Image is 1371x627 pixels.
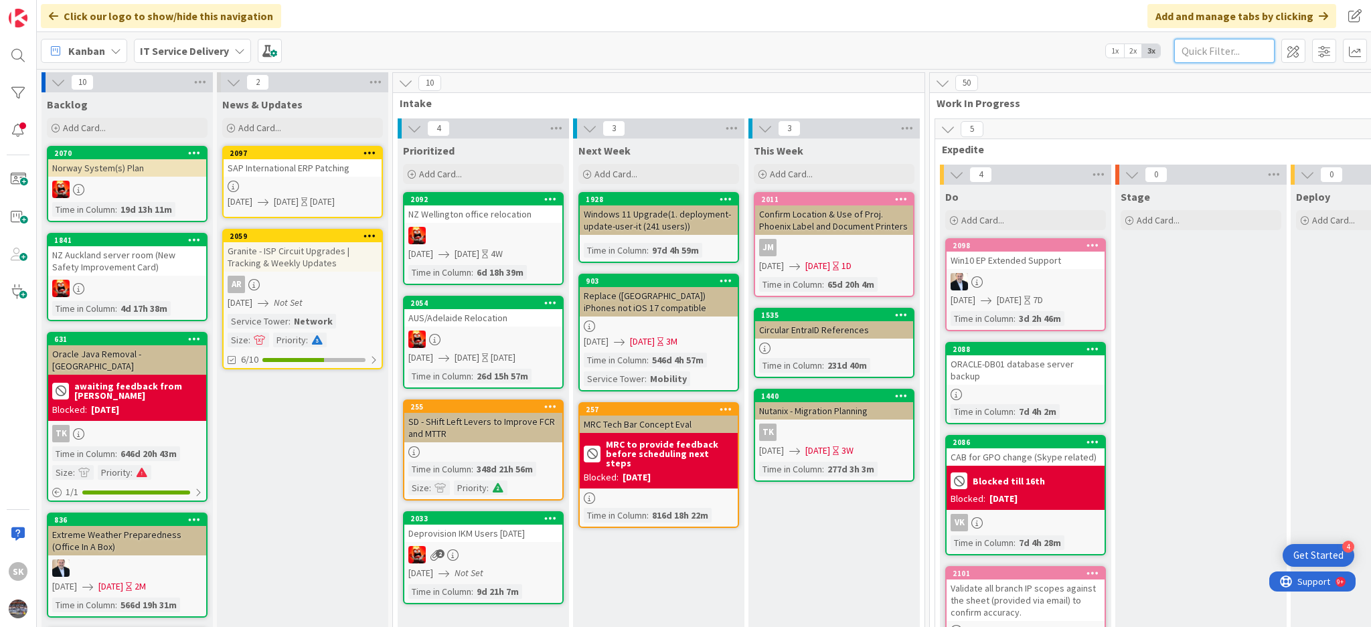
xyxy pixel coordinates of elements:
div: 1D [841,259,852,273]
div: 903 [586,276,738,286]
div: 257 [580,404,738,416]
span: : [73,465,75,480]
div: 2097SAP International ERP Patching [224,147,382,177]
div: 1928 [580,193,738,205]
span: 1 / 1 [66,485,78,499]
div: Open Get Started checklist, remaining modules: 4 [1283,544,1354,567]
span: 2 [246,74,269,90]
span: Add Card... [770,168,813,180]
div: 2070 [48,147,206,159]
div: 255SD - SHift Left Levers to Improve FCR and MTTR [404,401,562,442]
img: Visit kanbanzone.com [9,9,27,27]
div: HO [48,559,206,577]
span: 2x [1124,44,1142,58]
div: 546d 4h 57m [649,353,707,367]
b: IT Service Delivery [140,44,229,58]
div: 631Oracle Java Removal - [GEOGRAPHIC_DATA] [48,333,206,375]
span: : [1014,311,1016,326]
span: 3x [1142,44,1160,58]
div: 2098Win10 EP Extended Support [947,240,1105,269]
div: 1440 [755,390,913,402]
div: 2097 [230,149,382,158]
span: [DATE] [997,293,1022,307]
div: 2011 [755,193,913,205]
span: : [131,465,133,480]
div: 903 [580,275,738,287]
div: CAB for GPO change (Skype related) [947,448,1105,466]
div: JM [759,239,777,256]
img: VN [408,227,426,244]
span: Support [28,2,61,18]
span: [DATE] [805,444,830,458]
span: : [647,353,649,367]
span: 2 [436,549,445,558]
div: 2088 [947,343,1105,355]
div: 2092NZ Wellington office relocation [404,193,562,223]
span: Next Week [578,144,631,157]
span: : [306,333,308,347]
div: Time in Column [584,353,647,367]
span: Backlog [47,98,88,111]
span: : [822,462,824,476]
div: 836Extreme Weather Preparedness (Office In A Box) [48,514,206,555]
img: avatar [9,600,27,618]
div: 7d 4h 2m [1016,404,1060,419]
div: VK [951,514,968,531]
span: : [471,462,473,476]
div: MRC Tech Bar Concept Eval [580,416,738,433]
span: : [647,243,649,258]
span: 10 [71,74,94,90]
div: Time in Column [951,404,1014,419]
img: VN [408,546,426,563]
div: 7D [1033,293,1043,307]
div: Norway System(s) Plan [48,159,206,177]
div: 836 [48,514,206,526]
div: 1841NZ Auckland server room (New Safety Improvement Card) [48,234,206,276]
i: Not Set [274,296,303,308]
div: 631 [48,333,206,345]
div: Click our logo to show/hide this navigation [41,4,281,28]
div: Granite - ISP Circuit Upgrades | Tracking & Weekly Updates [224,242,382,272]
div: 231d 40m [824,358,870,373]
div: Windows 11 Upgrade(1. deployment-update-user-it (241 users)) [580,205,738,235]
div: Time in Column [52,301,115,316]
div: 2033Deprovision IKM Users [DATE] [404,513,562,542]
span: Prioritized [403,144,455,157]
div: 566d 19h 31m [117,598,180,612]
div: 2092 [410,195,562,204]
span: : [487,480,489,495]
div: JM [755,239,913,256]
b: Blocked till 16th [973,476,1045,486]
span: : [429,480,431,495]
div: 1440Nutanix - Migration Planning [755,390,913,420]
div: 2M [135,579,146,594]
div: Circular EntraID References [755,321,913,339]
span: : [471,369,473,383]
span: [DATE] [630,335,655,349]
div: 3d 2h 46m [1016,311,1064,326]
div: 97d 4h 59m [649,243,702,258]
img: HO [52,559,70,577]
div: 1535Circular EntraID References [755,309,913,339]
div: 1928 [586,195,738,204]
div: Oracle Java Removal - [GEOGRAPHIC_DATA] [48,345,206,375]
div: Time in Column [759,277,822,292]
div: Time in Column [408,265,471,280]
div: 1928Windows 11 Upgrade(1. deployment-update-user-it (241 users)) [580,193,738,235]
span: : [822,277,824,292]
div: Add and manage tabs by clicking [1147,4,1336,28]
div: Time in Column [408,462,471,476]
span: News & Updates [222,98,303,111]
div: 2011 [761,195,913,204]
div: VN [48,181,206,198]
span: 0 [1320,167,1343,183]
div: 255 [404,401,562,413]
div: Time in Column [584,243,647,258]
span: 4 [969,167,992,183]
div: 19d 13h 11m [117,202,175,217]
img: VN [408,331,426,348]
div: 2054AUS/Adelaide Relocation [404,297,562,327]
span: : [647,508,649,523]
span: 10 [418,75,441,91]
div: Blocked: [52,403,87,417]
